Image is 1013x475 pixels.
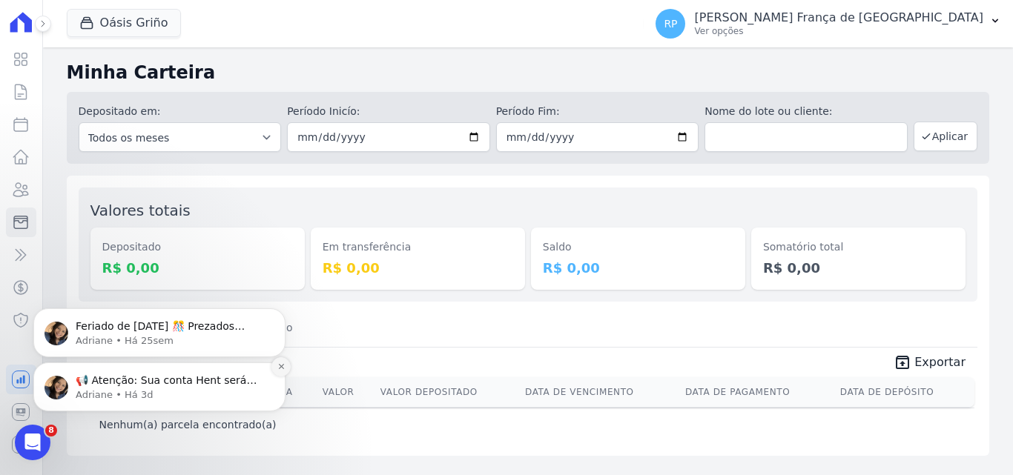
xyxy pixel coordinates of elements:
[15,425,50,460] iframe: Intercom live chat
[67,9,181,37] button: Oásis Griño
[679,377,834,407] th: Data de Pagamento
[694,10,983,25] p: [PERSON_NAME] França de [GEOGRAPHIC_DATA]
[90,202,191,219] label: Valores totais
[67,59,989,86] h2: Minha Carteira
[882,353,977,374] a: unarchive Exportar
[664,19,677,29] span: RP
[323,258,513,278] dd: R$ 0,00
[763,239,954,255] dt: Somatório total
[317,377,374,407] th: Valor
[374,377,519,407] th: Valor Depositado
[543,239,733,255] dt: Saldo
[834,377,974,407] th: Data de Depósito
[496,104,699,119] label: Período Fim:
[11,214,308,435] iframe: Intercom notifications mensagem
[914,122,977,151] button: Aplicar
[644,3,1013,44] button: RP [PERSON_NAME] França de [GEOGRAPHIC_DATA] Ver opções
[694,25,983,37] p: Ver opções
[914,353,966,371] span: Exportar
[763,258,954,278] dd: R$ 0,00
[705,104,908,119] label: Nome do lote ou cliente:
[323,239,513,255] dt: Em transferência
[894,353,911,371] i: unarchive
[543,258,733,278] dd: R$ 0,00
[45,425,57,436] span: 8
[519,377,679,407] th: Data de Vencimento
[79,105,161,117] label: Depositado em:
[287,104,490,119] label: Período Inicío:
